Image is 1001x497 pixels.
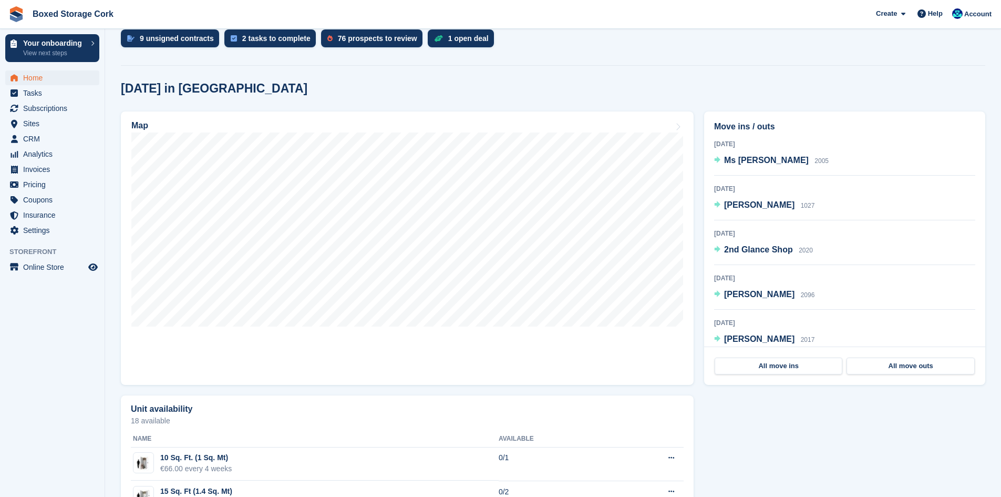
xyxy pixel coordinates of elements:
[131,417,684,424] p: 18 available
[714,318,975,328] div: [DATE]
[428,29,499,53] a: 1 open deal
[23,192,86,207] span: Coupons
[714,333,814,347] a: [PERSON_NAME] 2017
[338,34,417,43] div: 76 prospects to review
[847,358,974,374] a: All move outs
[714,229,975,238] div: [DATE]
[28,5,118,23] a: Boxed Storage Cork
[724,200,794,209] span: [PERSON_NAME]
[9,247,105,257] span: Storefront
[724,290,794,299] span: [PERSON_NAME]
[5,86,99,100] a: menu
[23,70,86,85] span: Home
[133,455,153,471] img: 10-sqft-unit%20(4).jpg
[87,261,99,273] a: Preview store
[5,260,99,275] a: menu
[814,157,829,165] span: 2005
[952,8,963,19] img: Vincent
[724,156,809,165] span: Ms [PERSON_NAME]
[801,202,815,209] span: 1027
[5,34,99,62] a: Your onboarding View next steps
[5,192,99,207] a: menu
[23,86,86,100] span: Tasks
[327,35,333,42] img: prospect-51fa495bee0391a8d652442698ab0144808aea92771e9ea1ae160a38d050c398.svg
[23,260,86,275] span: Online Store
[714,120,975,133] h2: Move ins / outs
[140,34,214,43] div: 9 unsigned contracts
[23,177,86,192] span: Pricing
[5,162,99,177] a: menu
[714,244,813,257] a: 2nd Glance Shop 2020
[131,404,192,414] h2: Unit availability
[964,9,992,19] span: Account
[799,247,813,254] span: 2020
[714,288,814,302] a: [PERSON_NAME] 2096
[876,8,897,19] span: Create
[231,35,237,42] img: task-75834270c22a3079a89374b754ae025e5fb1db73e45f91037f5363f120a921f8.svg
[5,101,99,116] a: menu
[160,463,232,474] div: €66.00 every 4 weeks
[714,139,975,149] div: [DATE]
[23,39,86,47] p: Your onboarding
[160,452,232,463] div: 10 Sq. Ft. (1 Sq. Mt)
[121,111,694,385] a: Map
[160,486,232,497] div: 15 Sq. Ft (1.4 Sq. Mt)
[434,35,443,42] img: deal-1b604bf984904fb50ccaf53a9ad4b4a5d6e5aea283cecdc64d6e3604feb123c2.svg
[5,116,99,131] a: menu
[5,70,99,85] a: menu
[715,358,842,374] a: All move ins
[5,131,99,146] a: menu
[801,291,815,299] span: 2096
[321,29,428,53] a: 76 prospects to review
[121,82,307,96] h2: [DATE] in [GEOGRAPHIC_DATA]
[242,34,311,43] div: 2 tasks to complete
[23,208,86,222] span: Insurance
[5,208,99,222] a: menu
[724,334,794,343] span: [PERSON_NAME]
[499,431,612,448] th: Available
[131,431,499,448] th: Name
[499,447,612,481] td: 0/1
[23,101,86,116] span: Subscriptions
[121,29,224,53] a: 9 unsigned contracts
[23,147,86,161] span: Analytics
[23,162,86,177] span: Invoices
[5,177,99,192] a: menu
[23,131,86,146] span: CRM
[714,184,975,194] div: [DATE]
[23,48,86,58] p: View next steps
[23,223,86,238] span: Settings
[127,35,135,42] img: contract_signature_icon-13c848040528278c33f63329250d36e43548de30e8caae1d1a13099fd9432cc5.svg
[714,273,975,283] div: [DATE]
[224,29,321,53] a: 2 tasks to complete
[23,116,86,131] span: Sites
[928,8,943,19] span: Help
[714,199,814,212] a: [PERSON_NAME] 1027
[724,245,793,254] span: 2nd Glance Shop
[131,121,148,130] h2: Map
[5,223,99,238] a: menu
[448,34,489,43] div: 1 open deal
[5,147,99,161] a: menu
[801,336,815,343] span: 2017
[8,6,24,22] img: stora-icon-8386f47178a22dfd0bd8f6a31ec36ba5ce8667c1dd55bd0f319d3a0aa187defe.svg
[714,154,829,168] a: Ms [PERSON_NAME] 2005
